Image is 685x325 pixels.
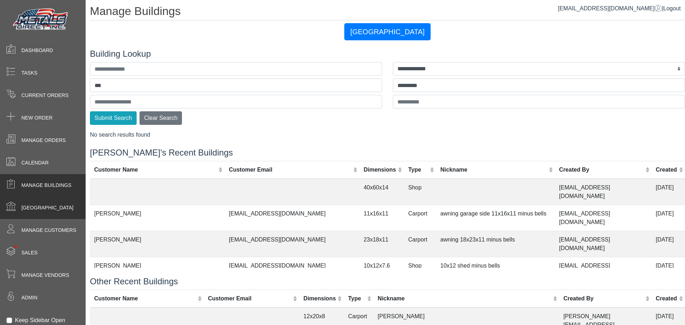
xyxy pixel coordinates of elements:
h4: [PERSON_NAME]'s Recent Buildings [90,148,685,158]
span: Logout [663,5,681,11]
img: Metals Direct Inc Logo [11,6,71,33]
td: [EMAIL_ADDRESS][DOMAIN_NAME] [555,257,651,283]
span: Manage Customers [21,227,76,234]
span: Current Orders [21,92,68,99]
td: 23x18x11 [359,231,404,257]
label: Keep Sidebar Open [15,316,65,325]
div: Customer Email [208,294,291,303]
span: Calendar [21,159,49,167]
div: Dimensions [364,166,396,174]
button: [GEOGRAPHIC_DATA] [344,23,431,40]
div: | [558,4,681,13]
td: Shop [404,257,436,283]
span: [GEOGRAPHIC_DATA] [21,204,73,212]
div: Type [408,166,428,174]
td: [DATE] [651,205,685,231]
div: Nickname [378,294,551,303]
td: [EMAIL_ADDRESS][DOMAIN_NAME] [555,179,651,205]
div: Customer Email [229,166,351,174]
td: awning garage side 11x16x11 minus bells [436,205,555,231]
a: [GEOGRAPHIC_DATA] [344,29,431,35]
td: [PERSON_NAME] [90,205,225,231]
div: No search results found [90,131,685,139]
div: Nickname [440,166,547,174]
span: Manage Buildings [21,182,71,189]
td: [DATE] [651,179,685,205]
td: [EMAIL_ADDRESS][DOMAIN_NAME] [225,231,360,257]
span: New Order [21,114,52,122]
span: Sales [21,249,37,257]
td: 10x12 shed minus bells [436,257,555,283]
td: [EMAIL_ADDRESS][DOMAIN_NAME] [555,231,651,257]
h4: Other Recent Buildings [90,276,685,287]
div: Customer Name [94,166,217,174]
td: [EMAIL_ADDRESS][DOMAIN_NAME] [225,257,360,283]
td: [DATE] [651,257,685,283]
div: Created By [559,166,644,174]
td: [PERSON_NAME] [90,231,225,257]
span: Tasks [21,69,37,77]
td: [DATE] [651,231,685,257]
td: Carport [404,205,436,231]
div: Created [656,166,677,174]
td: [PERSON_NAME] [90,257,225,283]
td: awning 18x23x11 minus bells [436,231,555,257]
td: 10x12x7.6 [359,257,404,283]
div: Dimensions [304,294,336,303]
td: 40x60x14 [359,179,404,205]
td: Carport [404,231,436,257]
div: Created By [563,294,643,303]
div: Customer Name [94,294,196,303]
span: Dashboard [21,47,53,54]
div: Created [656,294,677,303]
td: 11x16x11 [359,205,404,231]
button: Submit Search [90,111,137,125]
span: • [7,235,25,258]
span: Manage Orders [21,137,66,144]
td: [EMAIL_ADDRESS][DOMAIN_NAME] [555,205,651,231]
span: Admin [21,294,37,301]
td: Shop [404,179,436,205]
td: [EMAIL_ADDRESS][DOMAIN_NAME] [225,205,360,231]
h4: Building Lookup [90,49,685,59]
a: [EMAIL_ADDRESS][DOMAIN_NAME] [558,5,662,11]
h1: Manage Buildings [90,4,685,20]
div: Type [348,294,366,303]
button: Clear Search [139,111,182,125]
span: Manage Vendors [21,271,69,279]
